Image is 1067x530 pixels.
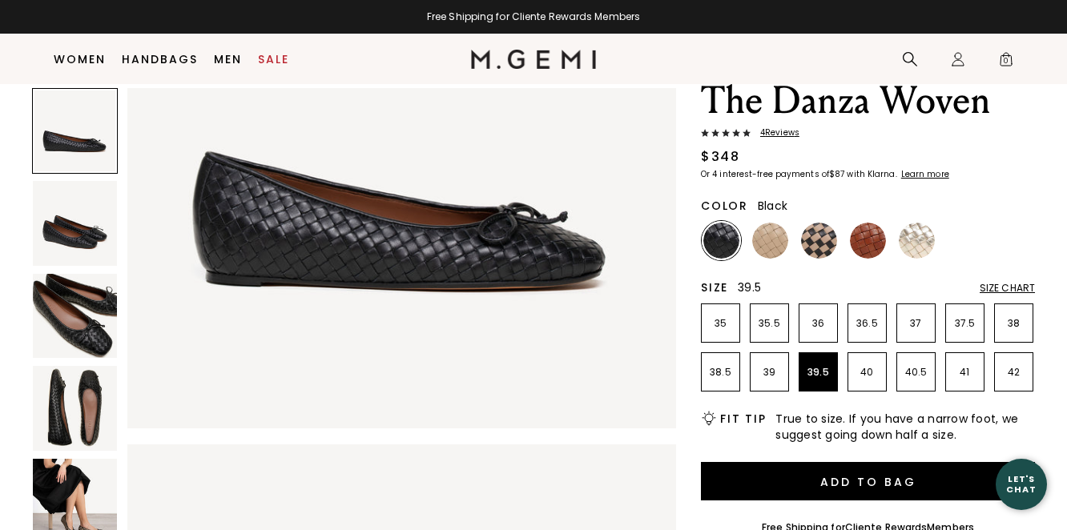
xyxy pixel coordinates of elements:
[33,181,117,265] img: The Danza Woven
[899,223,935,259] img: Champagne
[122,53,198,66] a: Handbags
[751,317,788,330] p: 35.5
[995,317,1033,330] p: 38
[848,366,886,379] p: 40
[701,462,1035,500] button: Add to Bag
[901,168,949,180] klarna-placement-style-cta: Learn more
[33,366,117,450] img: The Danza Woven
[829,168,844,180] klarna-placement-style-amount: $87
[946,317,984,330] p: 37.5
[738,279,761,295] span: 39.5
[995,366,1033,379] p: 42
[703,223,739,259] img: Black
[701,199,748,212] h2: Color
[214,53,242,66] a: Men
[54,53,106,66] a: Women
[702,366,739,379] p: 38.5
[998,54,1014,70] span: 0
[850,223,886,259] img: Saddle
[701,168,829,180] klarna-placement-style-body: Or 4 interest-free payments of
[258,53,289,66] a: Sale
[751,366,788,379] p: 39
[801,223,837,259] img: Beige and Black Multi
[702,317,739,330] p: 35
[897,317,935,330] p: 37
[980,282,1035,295] div: Size Chart
[946,366,984,379] p: 41
[751,128,799,138] span: 4 Review s
[701,281,728,294] h2: Size
[799,317,837,330] p: 36
[758,198,787,214] span: Black
[701,147,739,167] div: $348
[799,366,837,379] p: 39.5
[720,412,766,425] h2: Fit Tip
[752,223,788,259] img: Beige
[33,274,117,358] img: The Danza Woven
[701,128,1035,141] a: 4Reviews
[996,474,1047,494] div: Let's Chat
[471,50,597,69] img: M.Gemi
[847,168,899,180] klarna-placement-style-body: with Klarna
[775,411,1035,443] span: True to size. If you have a narrow foot, we suggest going down half a size.
[848,317,886,330] p: 36.5
[900,170,949,179] a: Learn more
[897,366,935,379] p: 40.5
[701,78,1035,123] h1: The Danza Woven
